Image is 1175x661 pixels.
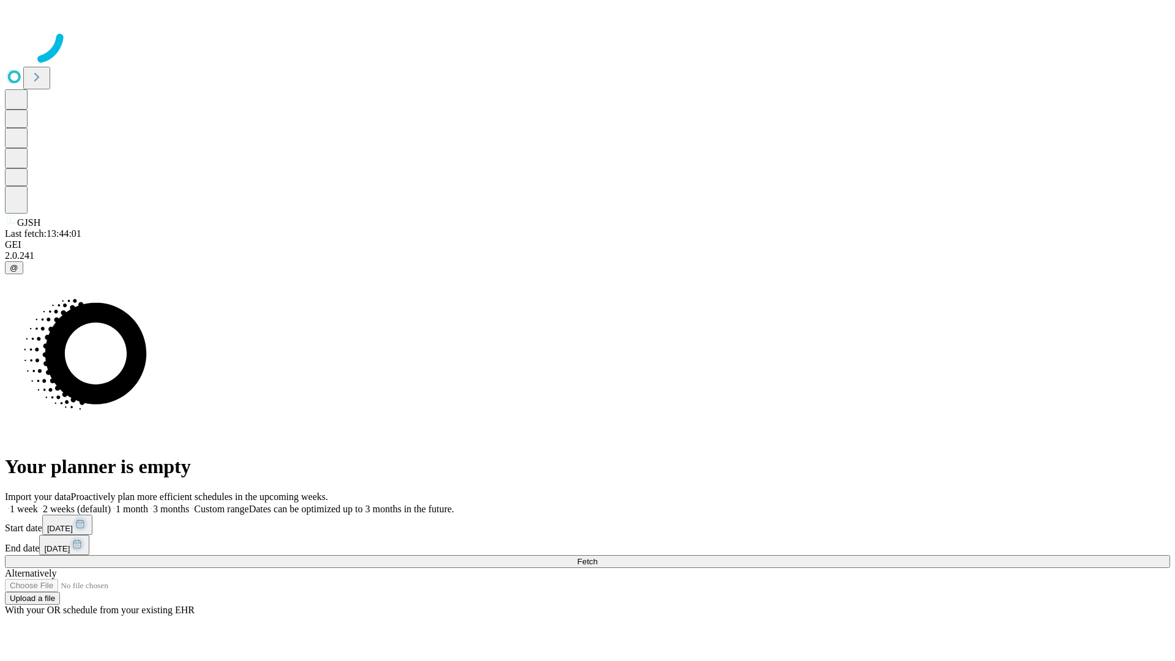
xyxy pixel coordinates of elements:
[5,555,1170,568] button: Fetch
[17,217,40,228] span: GJSH
[5,455,1170,478] h1: Your planner is empty
[42,515,92,535] button: [DATE]
[5,250,1170,261] div: 2.0.241
[116,504,148,514] span: 1 month
[153,504,189,514] span: 3 months
[5,568,56,578] span: Alternatively
[5,228,81,239] span: Last fetch: 13:44:01
[10,263,18,272] span: @
[43,504,111,514] span: 2 weeks (default)
[577,557,597,566] span: Fetch
[194,504,248,514] span: Custom range
[5,605,195,615] span: With your OR schedule from your existing EHR
[5,491,71,502] span: Import your data
[5,239,1170,250] div: GEI
[44,544,70,553] span: [DATE]
[10,504,38,514] span: 1 week
[249,504,454,514] span: Dates can be optimized up to 3 months in the future.
[71,491,328,502] span: Proactively plan more efficient schedules in the upcoming weeks.
[5,261,23,274] button: @
[39,535,89,555] button: [DATE]
[5,592,60,605] button: Upload a file
[5,535,1170,555] div: End date
[47,524,73,533] span: [DATE]
[5,515,1170,535] div: Start date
